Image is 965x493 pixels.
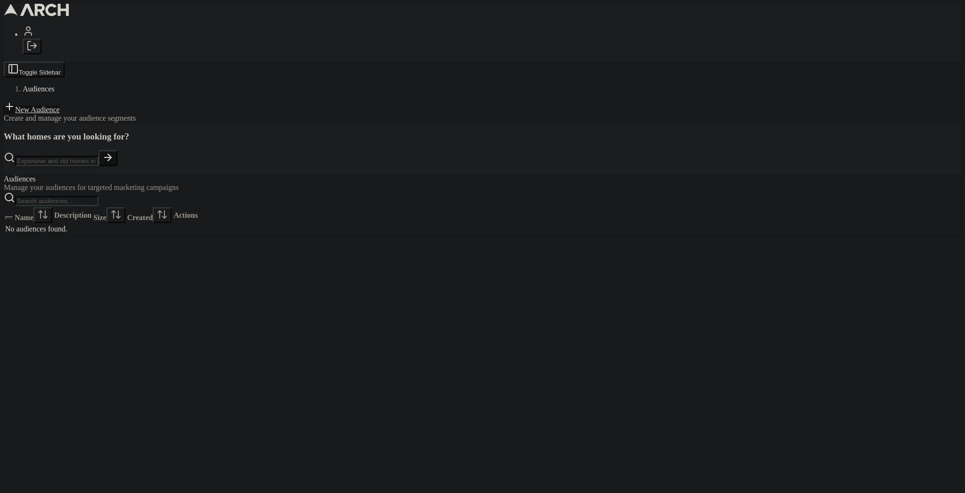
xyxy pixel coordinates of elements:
[4,85,961,93] nav: breadcrumb
[173,207,198,223] th: Actions
[23,85,55,93] span: Audiences
[15,156,98,166] input: Expensive and old homes in greater SF Bay Area
[19,69,61,76] span: Toggle Sidebar
[127,207,172,223] div: Created
[15,207,52,223] div: Name
[4,62,65,77] button: Toggle Sidebar
[4,183,961,192] div: Manage your audiences for targeted marketing campaigns
[4,175,961,183] div: Audiences
[23,39,41,54] button: Log out
[15,196,98,206] input: Search audiences...
[4,114,961,123] div: Create and manage your audience segments
[4,106,60,114] a: New Audience
[54,207,92,223] th: Description
[93,207,125,223] div: Size
[5,224,198,234] td: No audiences found.
[4,131,961,142] h3: What homes are you looking for?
